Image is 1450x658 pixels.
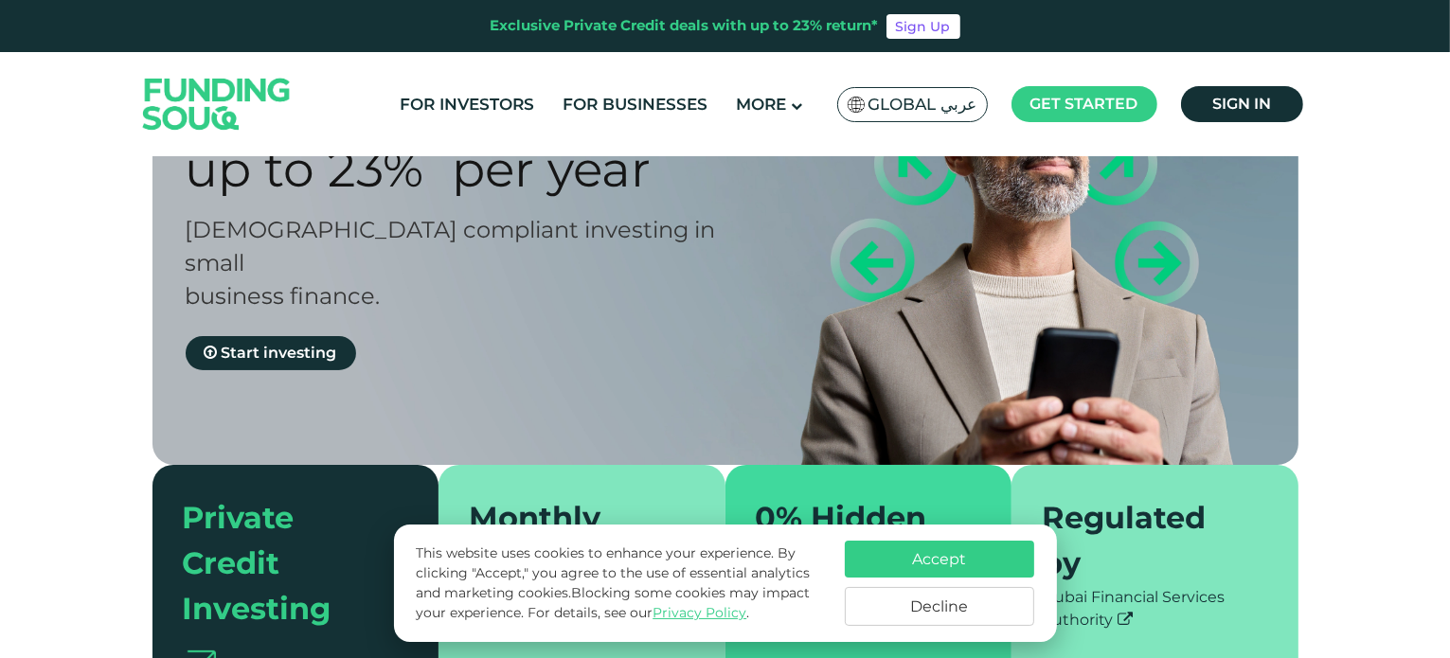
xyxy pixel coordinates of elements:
[186,139,424,199] span: Up to 23%
[1042,586,1268,631] div: Dubai Financial Services Authority
[183,495,386,631] div: Private Credit Investing
[186,336,356,370] a: Start investing
[1181,86,1303,122] a: Sign in
[395,89,539,120] a: For Investors
[416,543,825,623] p: This website uses cookies to enhance your experience. By clicking "Accept," you agree to the use ...
[1030,95,1138,113] span: Get started
[868,94,977,116] span: Global عربي
[124,56,310,151] img: Logo
[1212,95,1271,113] span: Sign in
[1042,495,1245,586] div: Regulated by
[848,97,865,113] img: SA Flag
[528,604,749,621] span: For details, see our .
[453,139,652,199] span: Per Year
[222,344,337,362] span: Start investing
[186,216,716,310] span: [DEMOGRAPHIC_DATA] compliant investing in small business finance.
[845,541,1034,578] button: Accept
[736,95,786,114] span: More
[653,604,746,621] a: Privacy Policy
[416,584,810,621] span: Blocking some cookies may impact your experience.
[756,495,959,586] div: 0% Hidden Fees
[845,587,1034,626] button: Decline
[886,14,960,39] a: Sign Up
[558,89,712,120] a: For Businesses
[469,495,672,586] div: Monthly repayments
[491,15,879,37] div: Exclusive Private Credit deals with up to 23% return*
